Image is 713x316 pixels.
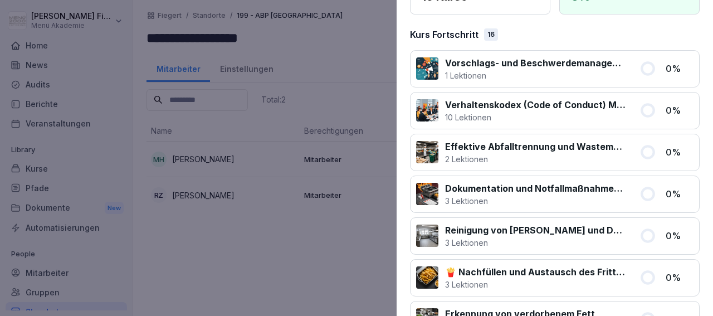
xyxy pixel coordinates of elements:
[666,104,694,117] p: 0 %
[445,237,626,249] p: 3 Lektionen
[445,98,626,111] p: Verhaltenskodex (Code of Conduct) Menü 2000
[666,271,694,284] p: 0 %
[445,56,626,70] p: Vorschlags- und Beschwerdemanagement bei Menü 2000
[445,265,626,279] p: 🍟 Nachfüllen und Austausch des Frittieröl/-fettes
[445,111,626,123] p: 10 Lektionen
[445,195,626,207] p: 3 Lektionen
[445,223,626,237] p: Reinigung von [PERSON_NAME] und Dunstabzugshauben
[484,28,498,41] div: 16
[666,187,694,201] p: 0 %
[445,70,626,81] p: 1 Lektionen
[666,145,694,159] p: 0 %
[410,28,478,41] p: Kurs Fortschritt
[666,229,694,242] p: 0 %
[445,182,626,195] p: Dokumentation und Notfallmaßnahmen bei Fritteusen
[445,279,626,290] p: 3 Lektionen
[445,153,626,165] p: 2 Lektionen
[666,62,694,75] p: 0 %
[445,140,626,153] p: Effektive Abfalltrennung und Wastemanagement im Catering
